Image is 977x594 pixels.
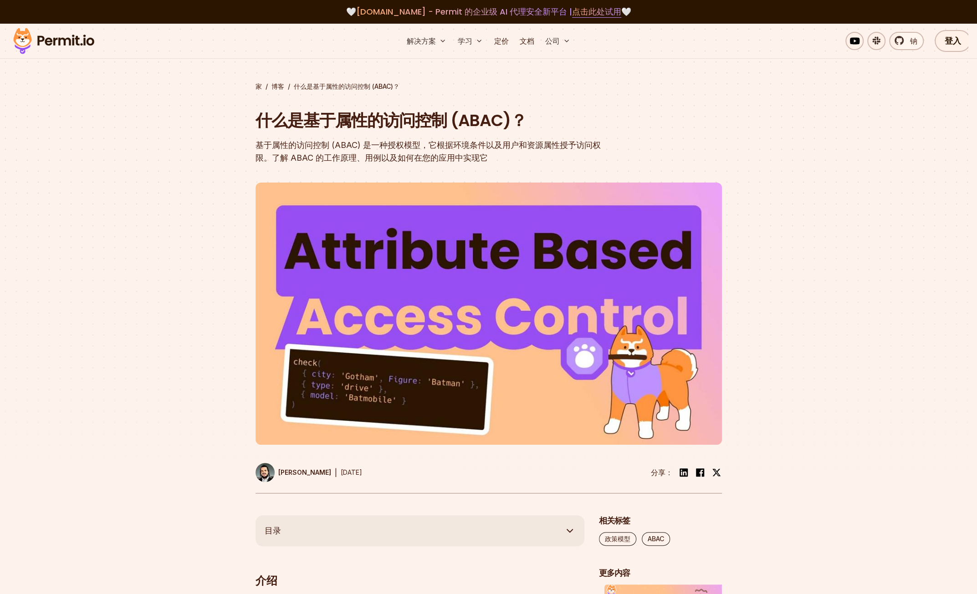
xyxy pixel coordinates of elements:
[605,535,630,543] font: 政策模型
[545,36,559,46] font: 公司
[9,25,98,56] img: 许可证标志
[642,532,670,546] a: ABAC
[695,467,706,478] img: Facebook
[910,36,917,46] font: 钠
[256,463,331,482] a: [PERSON_NAME]
[256,574,277,587] font: 介绍
[256,140,601,162] font: 基于属性的访问控制 (ABAC) 是一种授权模型，它根据环境条件以及用户和资源属性授予访问权限。了解 ABAC 的工作原理、用例以及如何在您的应用中实现它
[406,36,435,46] font: 解决方案
[341,468,362,476] font: [DATE]
[271,82,284,91] a: 博客
[621,6,631,17] font: 🤍
[712,468,721,477] img: 叽叽喳喳
[256,109,527,132] font: 什么是基于属性的访问控制 (ABAC)？
[572,6,621,17] font: 点击此处试用
[494,36,508,46] font: 定价
[889,32,924,50] a: 钠
[356,6,572,17] font: [DOMAIN_NAME] - Permit 的企业级 AI 代理安全新平台 |
[599,532,636,546] a: 政策模型
[335,468,337,477] font: |
[346,6,356,17] font: 🤍
[599,515,630,526] font: 相关标签
[288,82,290,90] font: /
[271,82,284,90] font: 博客
[599,567,630,579] font: 更多内容
[519,36,534,46] font: 文档
[651,468,673,477] font: 分享：
[457,36,472,46] font: 学习
[256,183,722,445] img: 什么是基于属性的访问控制 (ABAC)？
[454,32,486,50] button: 学习
[490,32,512,50] a: 定价
[256,515,584,546] button: 目录
[265,526,281,535] font: 目录
[266,82,268,90] font: /
[572,6,621,18] a: 点击此处试用
[935,30,971,52] a: 登入
[648,535,664,543] font: ABAC
[256,82,262,91] a: 家
[945,35,961,46] font: 登入
[403,32,450,50] button: 解决方案
[256,463,275,482] img: 加布里埃尔·L·马诺
[256,82,262,90] font: 家
[516,32,537,50] a: 文档
[541,32,574,50] button: 公司
[678,467,689,478] img: 领英
[278,468,331,476] font: [PERSON_NAME]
